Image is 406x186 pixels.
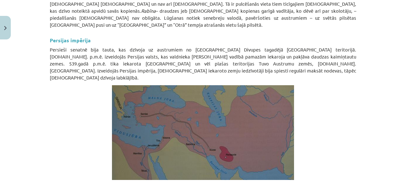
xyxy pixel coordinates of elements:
[50,37,91,44] strong: Persijas impērija
[141,8,156,14] i: Rabīna
[4,26,7,30] img: icon-close-lesson-0947bae3869378f0d4975bcd49f059093ad1ed9edebbc8119c70593378902aed.svg
[112,85,294,180] img: DSC_5183.JPG
[50,46,356,80] span: Persieši senatnē bija tauta, kas dzīvoja uz austrumiem no [GEOGRAPHIC_DATA] Divupes tagadējā [GEO...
